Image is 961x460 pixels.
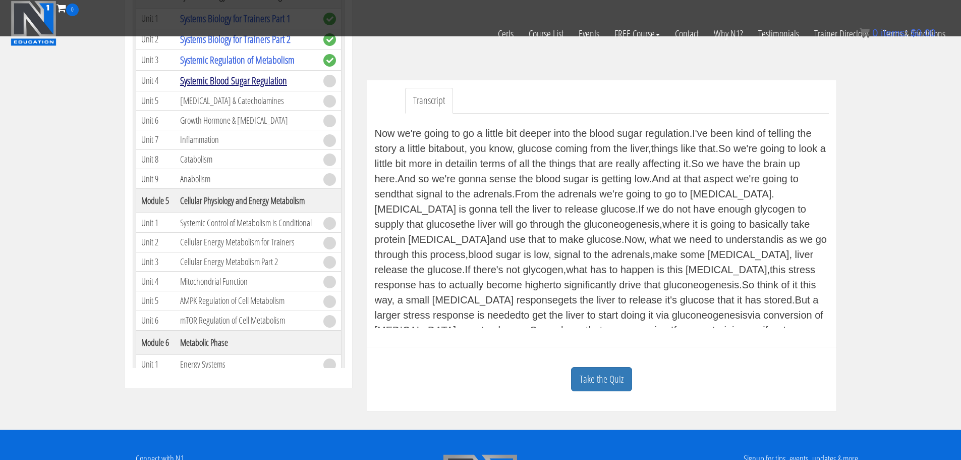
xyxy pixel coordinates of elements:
[175,111,318,130] td: Growth Hormone & [MEDICAL_DATA]
[175,252,318,272] td: Cellular Energy Metabolism Part 2
[175,291,318,311] td: AMPK Regulation of Cell Metabolism
[175,272,318,291] td: Mitochondrial Function
[136,91,175,111] td: Unit 5
[323,54,336,67] span: complete
[911,27,936,38] bdi: 0.00
[180,53,295,67] a: Systemic Regulation of Metabolism
[751,16,807,52] a: Testimonials
[405,88,453,114] a: Transcript
[136,213,175,233] td: Unit 1
[11,1,56,46] img: n1-education
[175,330,318,354] th: Metabolic Phase
[136,169,175,189] td: Unit 9
[175,354,318,374] td: Energy Systems
[175,91,318,111] td: [MEDICAL_DATA] & Catecholamines
[136,252,175,272] td: Unit 3
[860,28,870,38] img: icon11.png
[881,27,908,38] span: items:
[136,330,175,354] th: Module 6
[175,232,318,252] td: Cellular Energy Metabolism for Trainers
[175,169,318,189] td: Anabolism
[175,213,318,233] td: Systemic Control of Metabolism is Conditional
[136,291,175,311] td: Unit 5
[706,16,751,52] a: Why N1?
[175,311,318,330] td: mTOR Regulation of Cell Metabolism
[490,16,521,52] a: Certs
[136,311,175,330] td: Unit 6
[136,272,175,291] td: Unit 4
[667,16,706,52] a: Contact
[175,130,318,149] td: Inflammation
[136,149,175,169] td: Unit 8
[875,16,953,52] a: Terms & Conditions
[136,354,175,374] td: Unit 1
[571,367,632,392] a: Take the Quiz
[56,1,79,15] a: 0
[571,16,607,52] a: Events
[136,70,175,91] td: Unit 4
[521,16,571,52] a: Course List
[175,189,318,213] th: Cellular Physiology and Energy Metabolism
[136,232,175,252] td: Unit 2
[860,27,936,38] a: 0 items: $0.00
[66,4,79,16] span: 0
[911,27,916,38] span: $
[136,111,175,130] td: Unit 6
[807,16,875,52] a: Trainer Directory
[872,27,878,38] span: 0
[136,49,175,70] td: Unit 3
[180,74,287,87] a: Systemic Blood Sugar Regulation
[375,128,551,139] v: Now we're going to go a little bit deeper
[175,149,318,169] td: Catabolism
[136,130,175,149] td: Unit 7
[375,126,829,328] div: into the blood sugar regulation. I've been kind of telling the story a little bit about, you know...
[136,189,175,213] th: Module 5
[607,16,667,52] a: FREE Course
